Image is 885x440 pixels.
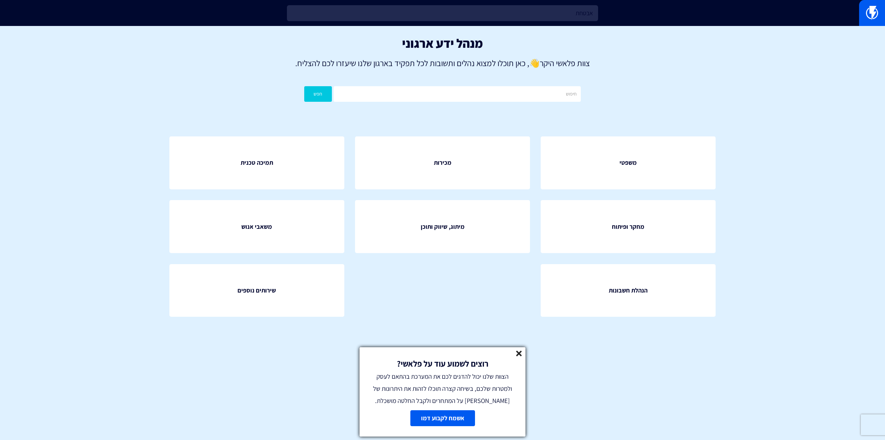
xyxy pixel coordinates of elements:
span: מחקר ופיתוח [612,222,644,231]
a: מכירות [355,136,530,189]
a: מחקר ופיתוח [541,200,716,253]
h1: מנהל ידע ארגוני [10,36,875,50]
button: חפש [304,86,332,102]
a: מיתוג, שיווק ותוכן [355,200,530,253]
span: משפטי [619,158,637,167]
span: שירותים נוספים [237,286,276,295]
span: משאבי אנוש [241,222,272,231]
span: הנהלת חשבונות [609,286,648,295]
a: משפטי [541,136,716,189]
input: חיפוש [334,86,581,102]
a: משאבי אנוש [169,200,344,253]
strong: 👋 [529,57,540,69]
a: שירותים נוספים [169,264,344,317]
input: חיפוש מהיר... [287,5,598,21]
span: תמיכה טכנית [241,158,273,167]
p: צוות פלאשי היקר , כאן תוכלו למצוא נהלים ותשובות לכל תפקיד בארגון שלנו שיעזרו לכם להצליח. [10,57,875,69]
a: הנהלת חשבונות [541,264,716,317]
span: מיתוג, שיווק ותוכן [421,222,465,231]
a: תמיכה טכנית [169,136,344,189]
span: מכירות [434,158,451,167]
